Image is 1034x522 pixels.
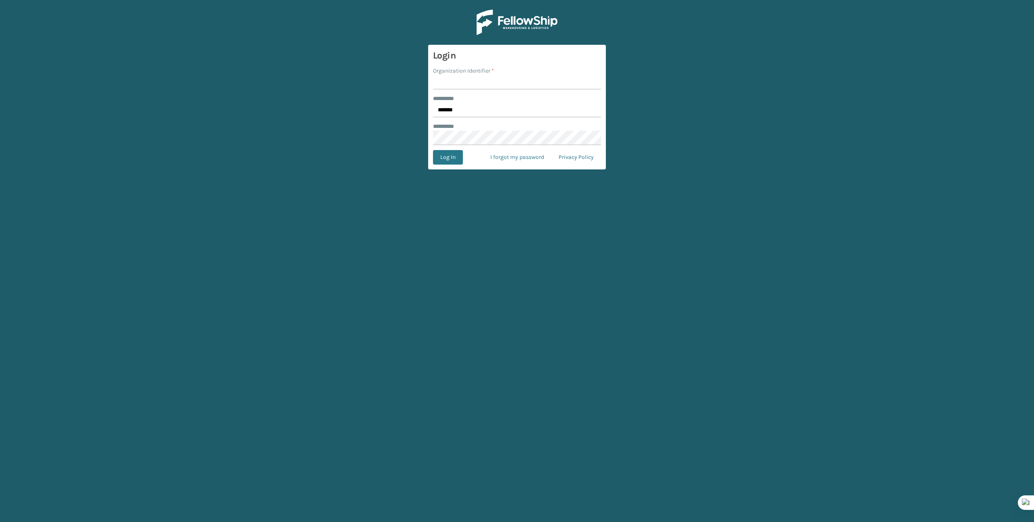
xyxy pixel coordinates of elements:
[483,150,551,165] a: I forgot my password
[433,67,494,75] label: Organization Identifier
[477,10,557,35] img: Logo
[551,150,601,165] a: Privacy Policy
[433,50,601,62] h3: Login
[433,150,463,165] button: Log In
